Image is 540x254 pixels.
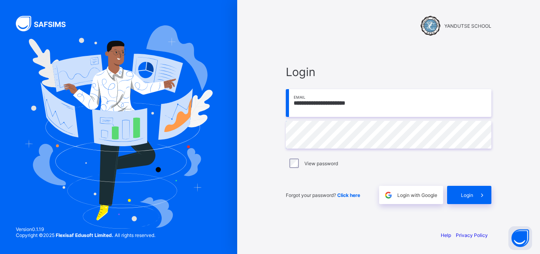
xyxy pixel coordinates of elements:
[456,232,488,238] a: Privacy Policy
[508,226,532,250] button: Open asap
[286,65,491,79] span: Login
[16,16,75,31] img: SAFSIMS Logo
[397,192,437,198] span: Login with Google
[444,23,491,29] span: YANDUTSE SCHOOL
[16,226,155,232] span: Version 0.1.19
[16,232,155,238] span: Copyright © 2025 All rights reserved.
[56,232,113,238] strong: Flexisaf Edusoft Limited.
[461,192,473,198] span: Login
[304,160,338,166] label: View password
[337,192,360,198] a: Click here
[441,232,451,238] a: Help
[384,191,393,200] img: google.396cfc9801f0270233282035f929180a.svg
[25,25,213,228] img: Hero Image
[286,192,360,198] span: Forgot your password?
